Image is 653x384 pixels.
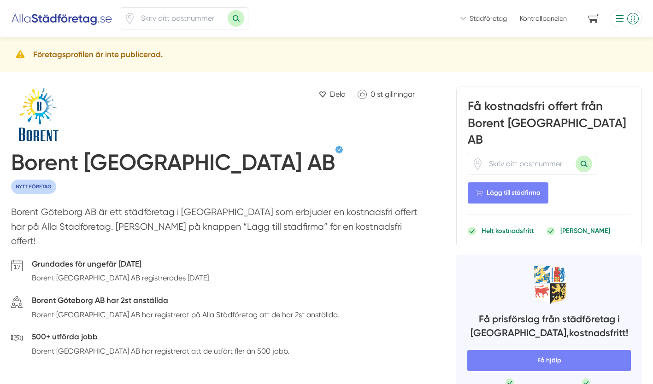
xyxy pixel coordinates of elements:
h3: Få kostnadsfri offert från Borent [GEOGRAPHIC_DATA] AB [468,98,630,153]
p: Helt kostnadsfritt [482,226,534,235]
span: Verifierat av Dragica Baskaras [335,145,343,154]
p: [PERSON_NAME] [560,226,610,235]
p: Borent [GEOGRAPHIC_DATA] AB registrerades [DATE] [32,272,209,284]
h1: Borent [GEOGRAPHIC_DATA] AB [11,149,335,180]
img: Alla Städföretag [11,11,112,26]
span: Dela [330,88,346,100]
span: Få hjälp [467,350,631,371]
input: Skriv ditt postnummer [483,153,576,175]
span: Klicka för att använda din position. [124,13,135,24]
span: st gillningar [377,90,415,99]
span: Städföretag [470,14,507,23]
h5: Företagsprofilen är inte publicerad. [33,48,163,61]
span: Klicka för att använda din position. [472,158,483,170]
span: Borent Göteborg AB är ett nytt Städföretag på Alla Städföretag [11,180,56,194]
svg: Pin / Karta [124,13,135,24]
span: navigation-cart [582,11,606,27]
button: Sök med postnummer [576,156,592,172]
input: Skriv ditt postnummer [135,8,228,29]
a: Kontrollpanelen [520,14,567,23]
h4: Få prisförslag från städföretag i [GEOGRAPHIC_DATA], kostnadsfritt! [467,312,631,342]
span: NYTT FÖRETAG [11,180,56,194]
h5: Borent Göteborg AB har 2st anställda [32,294,340,309]
a: Dela [315,87,349,102]
button: Sök med postnummer [228,10,244,27]
a: Klicka för att gilla Borent Göteborg AB [353,87,419,102]
p: Borent [GEOGRAPHIC_DATA] AB har registrerat att de utfört fler än 500 jobb. [32,345,289,357]
p: Borent Göteborg AB är ett städföretag i [GEOGRAPHIC_DATA] som erbjuder en kostnadsfri offert här ... [11,205,419,253]
: Lägg till städfirma [468,182,548,204]
svg: Pin / Karta [472,158,483,170]
h5: Grundades för ungefär [DATE] [32,258,209,273]
img: Borent Göteborg AB logotyp [11,87,112,142]
h5: 500+ utförda jobb [32,331,289,345]
span: 0 [371,90,375,99]
p: Borent [GEOGRAPHIC_DATA] AB har registrerat på Alla Städföretag att de har 2st anställda. [32,309,340,320]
